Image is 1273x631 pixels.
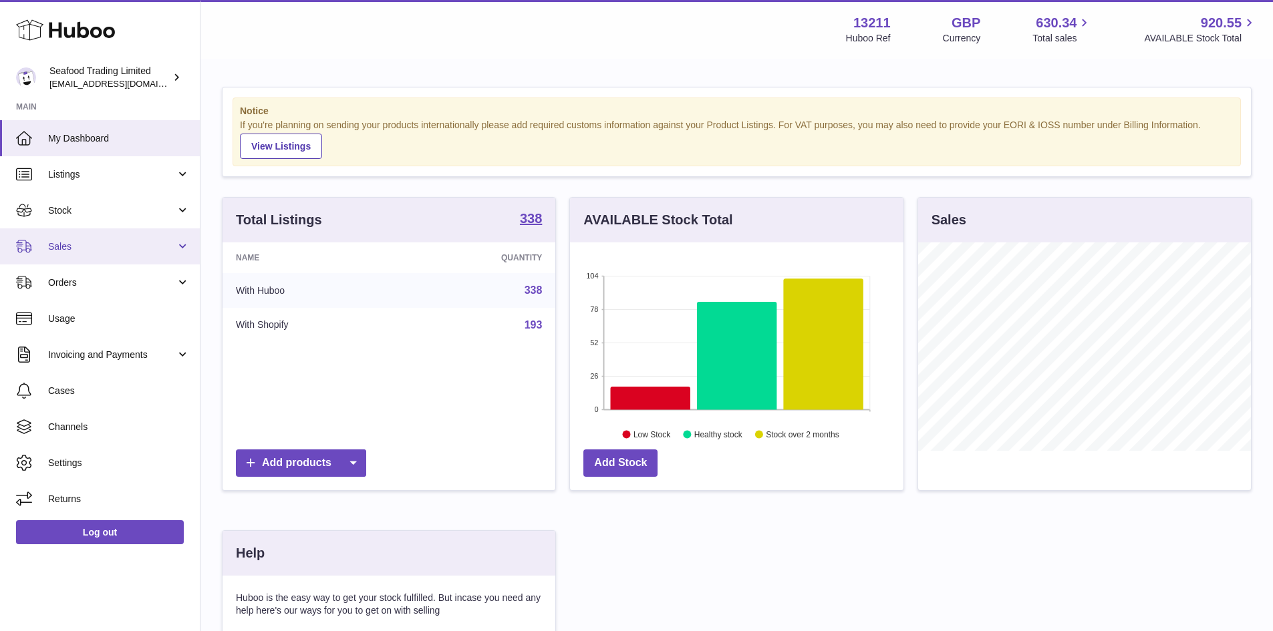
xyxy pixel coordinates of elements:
td: With Huboo [223,273,402,308]
span: AVAILABLE Stock Total [1144,32,1257,45]
a: Log out [16,520,184,544]
span: Sales [48,240,176,253]
span: Channels [48,421,190,433]
strong: 338 [520,212,542,225]
span: My Dashboard [48,132,190,145]
strong: 13211 [853,14,891,32]
div: Seafood Trading Limited [49,65,170,90]
span: Stock [48,204,176,217]
span: Invoicing and Payments [48,349,176,361]
a: 193 [525,319,543,331]
h3: Total Listings [236,211,322,229]
div: If you're planning on sending your products internationally please add required customs informati... [240,119,1234,159]
a: View Listings [240,134,322,159]
span: [EMAIL_ADDRESS][DOMAIN_NAME] [49,78,196,89]
a: 920.55 AVAILABLE Stock Total [1144,14,1257,45]
th: Quantity [402,242,556,273]
td: With Shopify [223,308,402,343]
h3: Help [236,544,265,562]
div: Huboo Ref [846,32,891,45]
span: Settings [48,457,190,469]
img: online@rickstein.com [16,67,36,87]
span: 630.34 [1036,14,1077,32]
text: 104 [586,272,598,280]
span: 920.55 [1201,14,1242,32]
span: Listings [48,168,176,181]
span: Cases [48,385,190,397]
span: Returns [48,493,190,505]
a: 338 [520,212,542,228]
text: Low Stock [633,429,671,439]
span: Orders [48,276,176,289]
a: 630.34 Total sales [1032,14,1092,45]
strong: Notice [240,105,1234,118]
text: 52 [591,339,599,347]
a: 338 [525,284,543,296]
text: 26 [591,372,599,380]
h3: AVAILABLE Stock Total [583,211,732,229]
text: 78 [591,305,599,313]
p: Huboo is the easy way to get your stock fulfilled. But incase you need any help here's our ways f... [236,592,542,617]
text: Healthy stock [694,429,743,439]
a: Add Stock [583,449,658,477]
div: Currency [943,32,981,45]
th: Name [223,242,402,273]
text: Stock over 2 months [766,429,839,439]
a: Add products [236,449,366,477]
text: 0 [595,405,599,413]
span: Usage [48,312,190,325]
h3: Sales [932,211,966,229]
strong: GBP [952,14,980,32]
span: Total sales [1032,32,1092,45]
